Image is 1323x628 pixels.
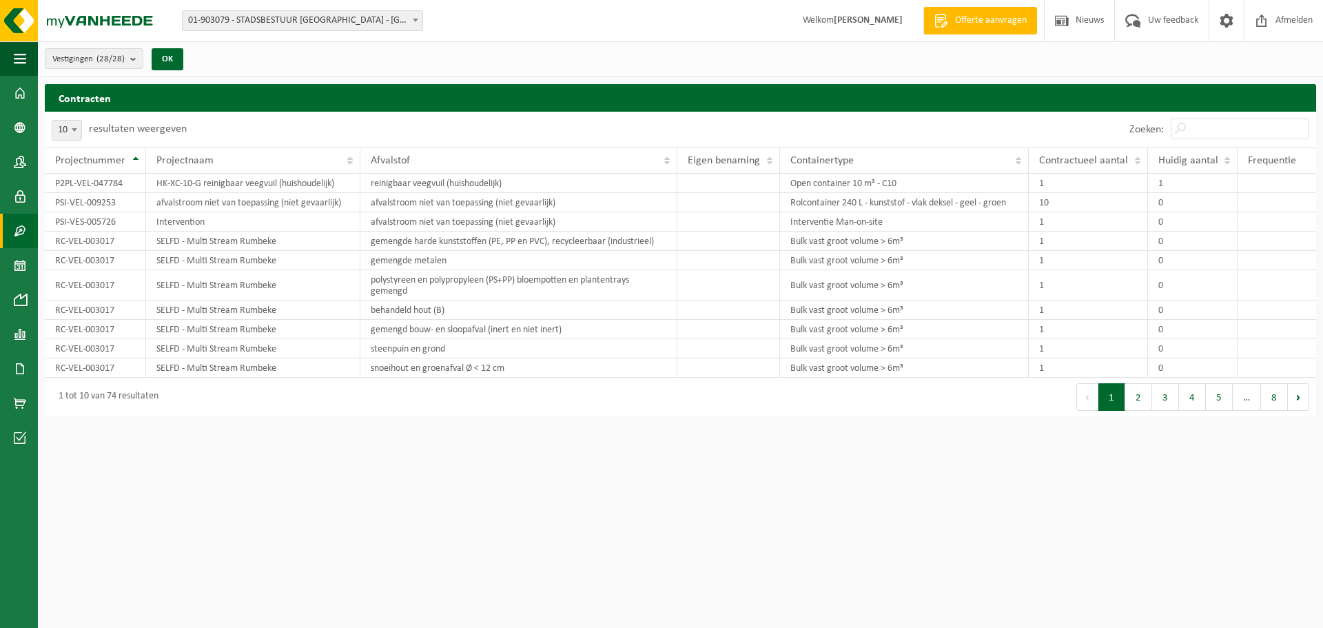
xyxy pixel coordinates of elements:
[923,7,1037,34] a: Offerte aanvragen
[146,212,360,232] td: Intervention
[1029,174,1148,193] td: 1
[1029,358,1148,378] td: 1
[1148,212,1238,232] td: 0
[360,270,677,301] td: polystyreen en polypropyleen (PS+PP) bloempotten en plantentrays gemengd
[146,232,360,251] td: SELFD - Multi Stream Rumbeke
[45,232,146,251] td: RC-VEL-003017
[45,174,146,193] td: P2PL-VEL-047784
[52,385,158,409] div: 1 tot 10 van 74 resultaten
[45,251,146,270] td: RC-VEL-003017
[55,155,125,166] span: Projectnummer
[146,339,360,358] td: SELFD - Multi Stream Rumbeke
[156,155,214,166] span: Projectnaam
[1148,339,1238,358] td: 0
[1029,301,1148,320] td: 1
[360,339,677,358] td: steenpuin en grond
[146,270,360,301] td: SELFD - Multi Stream Rumbeke
[1148,320,1238,339] td: 0
[146,174,360,193] td: HK-XC-10-G reinigbaar veegvuil (huishoudelijk)
[152,48,183,70] button: OK
[52,120,82,141] span: 10
[183,11,422,30] span: 01-903079 - STADSBESTUUR ROESELARE - ROESELARE
[1125,383,1152,411] button: 2
[1152,383,1179,411] button: 3
[371,155,410,166] span: Afvalstof
[780,251,1028,270] td: Bulk vast groot volume > 6m³
[1206,383,1233,411] button: 5
[52,49,125,70] span: Vestigingen
[780,358,1028,378] td: Bulk vast groot volume > 6m³
[1288,383,1309,411] button: Next
[360,301,677,320] td: behandeld hout (B)
[1148,358,1238,378] td: 0
[780,320,1028,339] td: Bulk vast groot volume > 6m³
[1029,251,1148,270] td: 1
[1148,232,1238,251] td: 0
[45,270,146,301] td: RC-VEL-003017
[1248,155,1296,166] span: Frequentie
[45,212,146,232] td: PSI-VES-005726
[45,84,1316,111] h2: Contracten
[360,251,677,270] td: gemengde metalen
[45,193,146,212] td: PSI-VEL-009253
[45,339,146,358] td: RC-VEL-003017
[1029,270,1148,301] td: 1
[360,174,677,193] td: reinigbaar veegvuil (huishoudelijk)
[1029,193,1148,212] td: 10
[96,54,125,63] count: (28/28)
[1158,155,1218,166] span: Huidig aantal
[45,48,143,69] button: Vestigingen(28/28)
[780,193,1028,212] td: Rolcontainer 240 L - kunststof - vlak deksel - geel - groen
[1129,124,1164,135] label: Zoeken:
[1076,383,1098,411] button: Previous
[780,232,1028,251] td: Bulk vast groot volume > 6m³
[1148,193,1238,212] td: 0
[1261,383,1288,411] button: 8
[1148,270,1238,301] td: 0
[780,339,1028,358] td: Bulk vast groot volume > 6m³
[1029,320,1148,339] td: 1
[1039,155,1128,166] span: Contractueel aantal
[89,123,187,134] label: resultaten weergeven
[360,212,677,232] td: afvalstroom niet van toepassing (niet gevaarlijk)
[1029,232,1148,251] td: 1
[52,121,81,140] span: 10
[146,301,360,320] td: SELFD - Multi Stream Rumbeke
[1098,383,1125,411] button: 1
[780,270,1028,301] td: Bulk vast groot volume > 6m³
[1148,251,1238,270] td: 0
[146,193,360,212] td: afvalstroom niet van toepassing (niet gevaarlijk)
[45,301,146,320] td: RC-VEL-003017
[45,358,146,378] td: RC-VEL-003017
[360,320,677,339] td: gemengd bouw- en sloopafval (inert en niet inert)
[45,320,146,339] td: RC-VEL-003017
[952,14,1030,28] span: Offerte aanvragen
[1029,339,1148,358] td: 1
[1148,174,1238,193] td: 1
[360,193,677,212] td: afvalstroom niet van toepassing (niet gevaarlijk)
[360,358,677,378] td: snoeihout en groenafval Ø < 12 cm
[182,10,423,31] span: 01-903079 - STADSBESTUUR ROESELARE - ROESELARE
[834,15,903,26] strong: [PERSON_NAME]
[146,358,360,378] td: SELFD - Multi Stream Rumbeke
[688,155,760,166] span: Eigen benaming
[790,155,854,166] span: Containertype
[1179,383,1206,411] button: 4
[146,251,360,270] td: SELFD - Multi Stream Rumbeke
[1029,212,1148,232] td: 1
[146,320,360,339] td: SELFD - Multi Stream Rumbeke
[780,174,1028,193] td: Open container 10 m³ - C10
[1233,383,1261,411] span: …
[780,301,1028,320] td: Bulk vast groot volume > 6m³
[360,232,677,251] td: gemengde harde kunststoffen (PE, PP en PVC), recycleerbaar (industrieel)
[1148,301,1238,320] td: 0
[780,212,1028,232] td: Interventie Man-on-site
